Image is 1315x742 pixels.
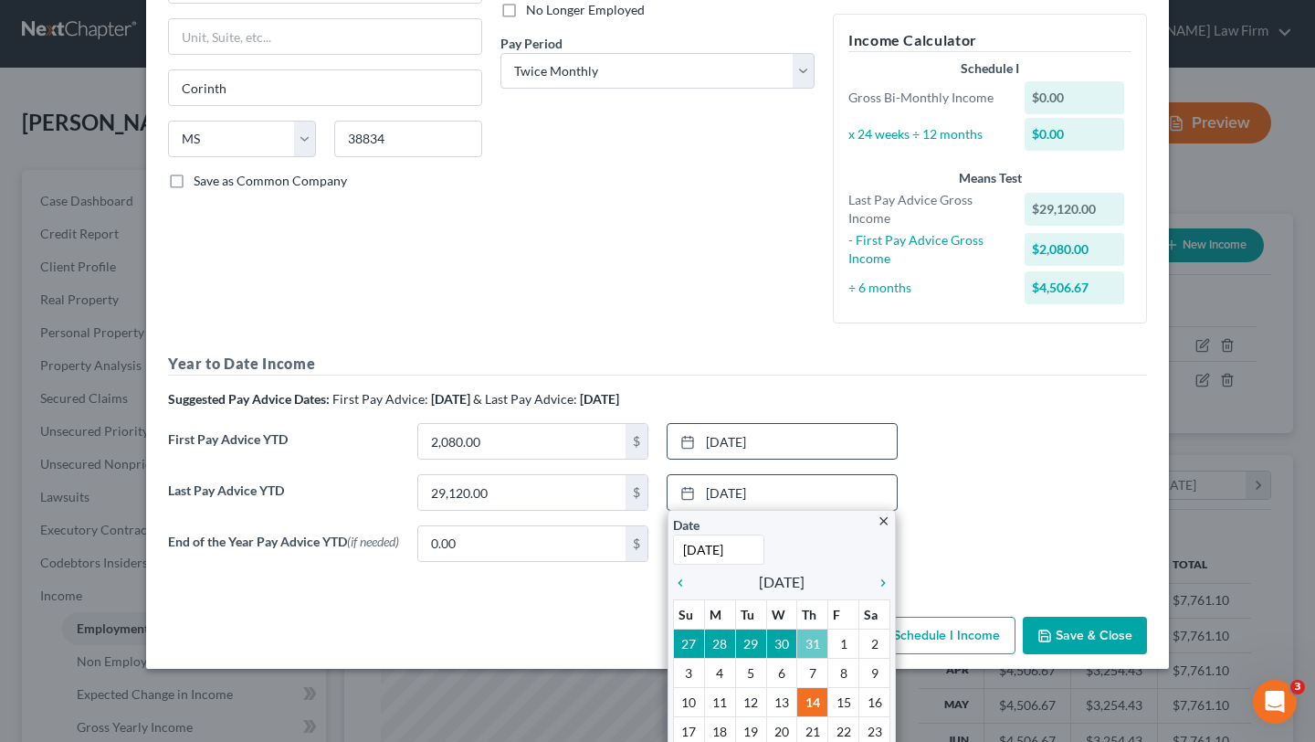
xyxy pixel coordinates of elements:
a: [DATE] [668,424,897,459]
div: $2,080.00 [1025,233,1125,266]
td: 27 [674,629,705,658]
i: close [877,514,890,528]
td: 8 [828,658,859,687]
div: $0.00 [1025,118,1125,151]
div: $ [626,475,647,510]
div: $ [626,526,647,561]
div: ÷ 6 months [839,279,1015,297]
td: 11 [704,687,735,716]
a: chevron_right [867,571,890,593]
input: 1/1/2013 [673,535,764,565]
h5: Income Calculator [848,29,1131,52]
input: Enter zip... [334,121,482,157]
span: No Longer Employed [526,2,645,17]
div: Last Pay Advice Gross Income [839,191,1015,228]
a: chevron_left [673,571,697,593]
td: 3 [674,658,705,687]
span: (if needed) [347,534,399,549]
td: 9 [859,658,890,687]
td: 15 [828,687,859,716]
span: [DATE] [759,571,805,593]
div: Gross Bi-Monthly Income [839,89,1015,107]
td: 10 [674,687,705,716]
th: Tu [735,599,766,629]
div: Schedule I [848,59,1131,78]
td: 2 [859,629,890,658]
div: Means Test [848,169,1131,187]
td: 12 [735,687,766,716]
iframe: Intercom live chat [1253,680,1297,724]
td: 6 [766,658,797,687]
label: Last Pay Advice YTD [159,474,408,525]
input: Unit, Suite, etc... [169,19,481,54]
strong: [DATE] [580,391,619,407]
input: 0.00 [418,526,626,561]
strong: [DATE] [431,391,470,407]
a: close [877,510,890,531]
i: chevron_right [867,576,890,590]
th: F [828,599,859,629]
div: - First Pay Advice Gross Income [839,231,1015,268]
span: Save as Common Company [194,173,347,188]
input: Enter city... [169,70,481,105]
div: x 24 weeks ÷ 12 months [839,125,1015,143]
div: $0.00 [1025,81,1125,114]
th: M [704,599,735,629]
input: 0.00 [418,424,626,459]
td: 29 [735,629,766,658]
div: $ [626,424,647,459]
button: Add Schedule I Income [833,617,1015,655]
strong: Suggested Pay Advice Dates: [168,391,330,407]
th: Sa [859,599,890,629]
button: Save & Close [1023,617,1147,655]
a: [DATE] [668,475,897,510]
td: 13 [766,687,797,716]
label: Date [673,515,700,535]
label: First Pay Advice YTD [159,423,408,474]
td: 7 [797,658,828,687]
h5: Year to Date Income [168,353,1147,376]
span: & Last Pay Advice: [473,391,577,407]
th: Su [674,599,705,629]
td: 14 [797,687,828,716]
div: $29,120.00 [1025,193,1125,226]
td: 16 [859,687,890,716]
th: W [766,599,797,629]
td: 31 [797,629,828,658]
td: 4 [704,658,735,687]
td: 1 [828,629,859,658]
i: chevron_left [673,576,697,590]
span: Pay Period [500,36,563,51]
div: $4,506.67 [1025,271,1125,304]
td: 28 [704,629,735,658]
td: 5 [735,658,766,687]
span: First Pay Advice: [332,391,428,407]
th: Th [797,599,828,629]
label: End of the Year Pay Advice YTD [159,525,408,577]
td: 30 [766,629,797,658]
input: 0.00 [418,475,626,510]
span: 3 [1290,680,1305,694]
